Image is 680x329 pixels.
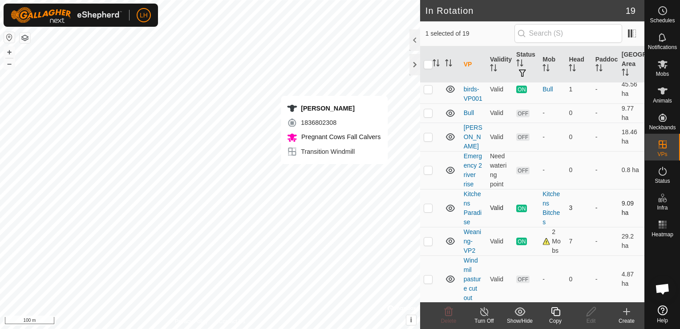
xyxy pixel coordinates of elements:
span: Neckbands [649,125,676,130]
div: Kitchens Bitches [542,189,562,227]
button: Map Layers [20,33,30,43]
p-sorticon: Activate to sort [516,61,523,68]
td: 1 [565,75,591,103]
input: Search (S) [514,24,622,43]
a: Help [645,302,680,327]
td: - [592,123,618,151]
td: Valid [486,189,513,227]
span: OFF [516,133,530,141]
span: Help [657,318,668,323]
p-sorticon: Activate to sort [569,66,576,73]
span: OFF [516,276,530,283]
h2: In Rotation [425,5,626,16]
a: Bull [464,109,474,116]
td: 9.77 ha [618,103,644,123]
div: Open chat [649,276,676,302]
td: - [592,151,618,189]
button: i [406,315,416,325]
td: 0 [565,123,591,151]
span: Heatmap [652,232,673,237]
span: LH [140,11,148,20]
img: Gallagher Logo [11,7,122,23]
span: Notifications [648,45,677,50]
p-sorticon: Activate to sort [542,66,550,73]
div: 1836802308 [287,117,380,128]
td: Valid [486,103,513,123]
th: Status [513,46,539,83]
a: Kitchens Paradise [464,190,482,226]
div: - [542,108,562,118]
td: Valid [486,123,513,151]
span: ON [516,238,527,245]
span: ON [516,205,527,212]
div: - [542,132,562,142]
div: - [542,275,562,284]
td: - [592,227,618,255]
td: - [592,189,618,227]
a: Emergency 2 river rise [464,152,482,188]
span: Delete [441,318,457,324]
span: i [410,316,412,324]
div: - [542,165,562,175]
a: Weaning-VP2 [464,228,481,254]
td: 0.8 ha [618,151,644,189]
span: OFF [516,110,530,117]
span: Status [655,178,670,184]
td: Valid [486,227,513,255]
td: Need watering point [486,151,513,189]
div: Create [609,317,644,325]
td: Valid [486,255,513,303]
span: ON [516,86,527,93]
td: 29.2 ha [618,227,644,255]
th: Paddock [592,46,618,83]
a: Windmil pasture cut out [464,257,481,301]
td: 45.56 ha [618,75,644,103]
p-sorticon: Activate to sort [622,70,629,77]
p-sorticon: Activate to sort [445,61,452,68]
th: Head [565,46,591,83]
span: Mobs [656,71,669,77]
th: [GEOGRAPHIC_DATA] Area [618,46,644,83]
span: OFF [516,167,530,174]
td: 4.87 ha [618,255,644,303]
th: VP [460,46,486,83]
p-sorticon: Activate to sort [595,66,603,73]
p-sorticon: Activate to sort [490,66,497,73]
a: [PERSON_NAME] [464,124,482,150]
td: 18.46 ha [618,123,644,151]
td: 3 [565,189,591,227]
td: 0 [565,103,591,123]
td: 0 [565,151,591,189]
div: 2 Mobs [542,227,562,255]
button: – [4,58,15,69]
div: Bull [542,85,562,94]
td: Valid [486,75,513,103]
td: - [592,255,618,303]
div: Copy [538,317,573,325]
button: + [4,47,15,58]
span: Pregnant Cows Fall Calvers [299,133,380,140]
div: Edit [573,317,609,325]
td: - [592,75,618,103]
span: 19 [626,4,635,17]
th: Validity [486,46,513,83]
p-sorticon: Activate to sort [433,61,440,68]
a: 4 birds-VP001 [464,76,482,102]
td: 7 [565,227,591,255]
span: VPs [657,152,667,157]
span: Infra [657,205,668,210]
div: [PERSON_NAME] [287,103,380,114]
td: - [592,103,618,123]
td: 9.09 ha [618,189,644,227]
span: 1 selected of 19 [425,29,514,38]
div: Turn Off [466,317,502,325]
div: Transition Windmill [287,146,380,157]
a: Privacy Policy [175,317,208,325]
div: Show/Hide [502,317,538,325]
span: Animals [653,98,672,103]
td: 0 [565,255,591,303]
a: Contact Us [219,317,245,325]
span: Schedules [650,18,675,23]
th: Mob [539,46,565,83]
button: Reset Map [4,32,15,43]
